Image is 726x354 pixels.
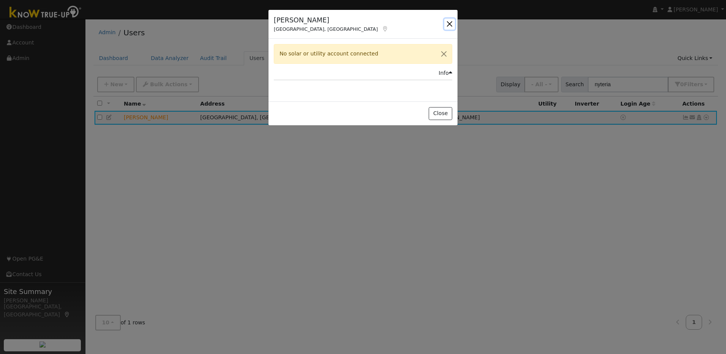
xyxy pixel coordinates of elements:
[274,26,378,32] span: [GEOGRAPHIC_DATA], [GEOGRAPHIC_DATA]
[382,26,388,32] a: Map
[429,107,452,120] button: Close
[439,69,452,77] div: Info
[274,44,452,63] div: No solar or utility account connected
[436,44,452,63] button: Close
[274,15,388,25] h5: [PERSON_NAME]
